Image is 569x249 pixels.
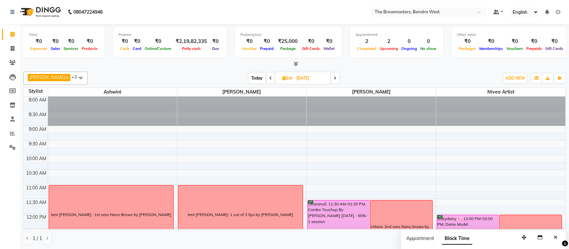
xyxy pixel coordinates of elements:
[17,3,63,21] img: logo
[258,46,275,51] span: Prepaid
[525,46,544,51] span: Prepaids
[436,88,565,96] span: Nivea Artist
[378,46,400,51] span: Upcoming
[322,46,336,51] span: Wallet
[400,38,419,45] div: 0
[307,88,436,96] span: [PERSON_NAME]
[300,38,322,45] div: ₹0
[378,38,400,45] div: 2
[29,46,49,51] span: Expenses
[30,75,65,80] span: [PERSON_NAME]
[240,46,258,51] span: Voucher
[72,74,82,80] span: +3
[505,76,525,81] span: ADD NEW
[275,38,300,45] div: ₹25,000
[371,224,432,236] div: Uttara: 2nd sess Nano brows by [PERSON_NAME]
[525,38,544,45] div: ₹0
[73,3,103,21] b: 08047224946
[240,38,258,45] div: ₹0
[173,38,210,45] div: ₹2,19,82,335
[210,38,221,45] div: ₹0
[143,38,173,45] div: ₹0
[258,38,275,45] div: ₹0
[279,46,297,51] span: Package
[25,155,48,162] div: 10:00 AM
[249,73,265,83] span: Today
[80,38,99,45] div: ₹0
[478,38,505,45] div: ₹0
[62,38,80,45] div: ₹0
[551,232,560,243] button: Close
[355,38,378,45] div: 2
[143,46,173,51] span: Online/Custom
[457,38,478,45] div: ₹0
[180,46,202,51] span: Petty cash
[177,88,306,96] span: [PERSON_NAME]
[400,46,419,51] span: Ongoing
[33,235,42,242] span: 1 / 1
[544,38,565,45] div: ₹0
[457,46,478,51] span: Packages
[505,38,525,45] div: ₹0
[240,32,336,38] div: Redemption
[442,233,472,245] span: Block Time
[24,88,48,95] div: Stylist
[118,46,131,51] span: Cash
[419,38,438,45] div: 0
[65,75,68,80] a: x
[25,228,48,235] div: 12:30 PM
[51,212,171,218] div: tent [PERSON_NAME] : 1st sess Nano Brows by [PERSON_NAME]
[419,46,438,51] span: No show
[27,97,48,104] div: 8:00 AM
[131,38,143,45] div: ₹0
[544,46,565,51] span: Gift Cards
[478,46,505,51] span: Memberships
[300,46,322,51] span: Gift Cards
[27,111,48,118] div: 8:30 AM
[118,38,131,45] div: ₹0
[406,235,434,241] span: Appointment
[29,38,49,45] div: ₹0
[355,46,378,51] span: Completed
[49,46,62,51] span: Sales
[131,46,143,51] span: Card
[281,76,294,81] span: Sat
[457,32,565,38] div: Other sales
[48,88,177,96] span: Ashwini
[504,74,527,83] button: ADD NEW
[25,199,48,206] div: 11:30 AM
[118,32,221,38] div: Finance
[25,184,48,191] div: 11:00 AM
[49,38,62,45] div: ₹0
[505,46,525,51] span: Vouchers
[25,214,48,221] div: 12:00 PM
[25,170,48,177] div: 10:30 AM
[294,73,328,83] input: 2025-10-04
[27,140,48,147] div: 9:30 AM
[27,126,48,133] div: 9:00 AM
[29,32,99,38] div: Total
[322,38,336,45] div: ₹0
[62,46,80,51] span: Services
[188,212,293,218] div: tent [PERSON_NAME]: 1 out of 2 lips by [PERSON_NAME]
[355,32,438,38] div: Appointment
[210,46,221,51] span: Due
[80,46,99,51] span: Products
